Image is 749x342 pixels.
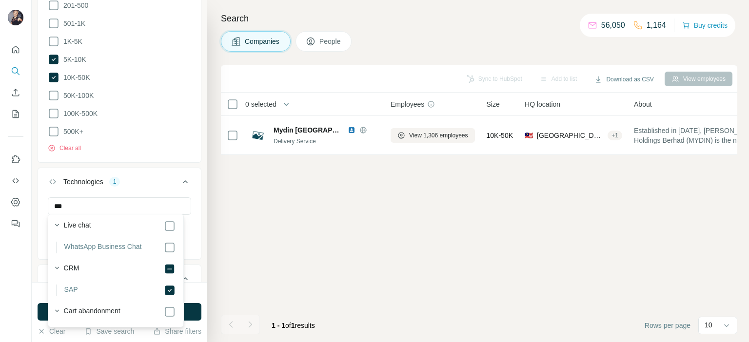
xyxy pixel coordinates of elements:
[319,37,342,46] span: People
[221,12,737,25] h4: Search
[38,267,201,294] button: Keywords
[153,326,201,336] button: Share filters
[487,131,513,140] span: 10K-50K
[8,151,23,168] button: Use Surfe on LinkedIn
[84,326,134,336] button: Save search
[8,41,23,58] button: Quick start
[8,10,23,25] img: Avatar
[63,177,103,187] div: Technologies
[38,303,201,321] button: Run search
[348,126,355,134] img: LinkedIn logo
[525,99,560,109] span: HQ location
[285,322,291,329] span: of
[109,177,120,186] div: 1
[64,285,78,296] label: SAP
[487,99,500,109] span: Size
[8,84,23,101] button: Enrich CSV
[645,321,690,330] span: Rows per page
[8,62,23,80] button: Search
[64,263,79,275] label: CRM
[588,72,660,87] button: Download as CSV
[59,109,98,118] span: 100K-500K
[8,105,23,123] button: My lists
[48,144,81,152] button: Clear all
[391,99,424,109] span: Employees
[59,0,88,10] span: 201-500
[64,242,142,253] label: WhatsApp Business Chat
[38,326,65,336] button: Clear
[59,91,94,100] span: 50K-100K
[64,306,120,318] label: Cart abandonment
[38,170,201,197] button: Technologies1
[245,37,280,46] span: Companies
[601,19,625,31] p: 56,050
[647,19,666,31] p: 1,164
[8,172,23,190] button: Use Surfe API
[274,137,379,146] div: Delivery Service
[59,73,90,82] span: 10K-50K
[59,55,86,64] span: 5K-10K
[245,99,276,109] span: 0 selected
[272,322,315,329] span: results
[634,99,652,109] span: About
[291,322,295,329] span: 1
[8,215,23,232] button: Feedback
[59,37,82,46] span: 1K-5K
[409,131,468,140] span: View 1,306 employees
[537,131,604,140] span: [GEOGRAPHIC_DATA], [GEOGRAPHIC_DATA]
[250,128,266,143] img: Logo of Mydin Malaysia
[391,128,475,143] button: View 1,306 employees
[274,125,343,135] span: Mydin [GEOGRAPHIC_DATA]
[8,193,23,211] button: Dashboard
[608,131,622,140] div: + 1
[272,322,285,329] span: 1 - 1
[525,131,533,140] span: 🇲🇾
[682,19,728,32] button: Buy credits
[64,220,91,232] label: Live chat
[59,127,83,136] span: 500K+
[59,19,85,28] span: 501-1K
[705,320,712,330] p: 10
